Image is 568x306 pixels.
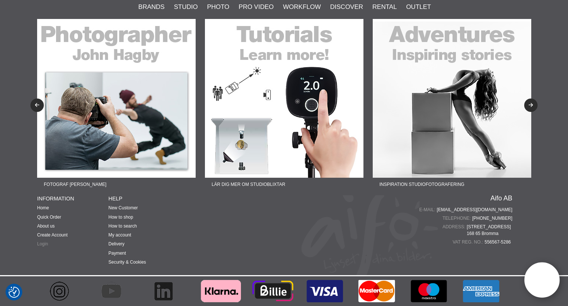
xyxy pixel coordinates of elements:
h4: HELP [108,195,180,202]
img: MasterCard [356,276,397,306]
a: New Customer [108,205,138,210]
img: Klarna [200,276,241,306]
a: Login [37,241,48,247]
a: Aifo AB [490,195,512,202]
img: Ad:22-08F banner-sidfot-john.jpg [37,19,196,178]
h4: INFORMATION [37,195,108,202]
a: Outlet [406,2,431,12]
a: Ad:22-01F banner-sidfot-tutorials.jpgLär dig mer om studioblixtar [205,19,363,191]
button: Consent Preferences [9,286,20,299]
img: Aifo - YouTube [100,276,123,306]
span: Lär dig mer om studioblixtar [205,178,292,191]
button: Next [524,99,538,112]
a: Discover [330,2,363,12]
a: Workflow [283,2,321,12]
span: VAT reg. no.: [453,239,484,245]
span: Fotograf [PERSON_NAME] [37,178,113,191]
img: American Express [460,276,501,306]
a: Home [37,205,49,210]
a: Quick Order [37,215,61,220]
a: Ad:22-02F banner-sidfot-adventures.jpgInspiration Studiofotografering [373,19,531,191]
img: Aifo - Instagram [48,276,71,306]
a: Brands [138,2,165,12]
a: Delivery [108,241,124,247]
span: E-mail: [419,206,437,213]
a: Rental [372,2,397,12]
img: Maestro [408,276,449,306]
a: Create Account [37,232,68,238]
img: Ad:22-02F banner-sidfot-adventures.jpg [373,19,531,178]
img: Billie [252,276,293,306]
a: About us [37,223,55,229]
a: [PHONE_NUMBER] [472,215,512,222]
a: Photo [207,2,229,12]
a: How to search [108,223,137,229]
img: Ad:22-01F banner-sidfot-tutorials.jpg [205,19,363,178]
button: Previous [30,99,44,112]
a: Pro Video [239,2,274,12]
a: Security & Cookies [108,260,146,265]
span: Address: [443,223,467,230]
a: Aifo - YouTube [89,276,141,306]
a: [EMAIL_ADDRESS][DOMAIN_NAME] [437,206,512,213]
a: My account [108,232,131,238]
img: Revisit consent button [9,287,20,298]
span: Inspiration Studiofotografering [373,178,471,191]
a: Aifo - Linkedin [141,276,193,306]
a: Payment [108,251,126,256]
img: Aifo - Linkedin [152,276,174,306]
span: Telephone: [443,215,472,222]
a: Studio [174,2,198,12]
a: Ad:22-08F banner-sidfot-john.jpgFotograf [PERSON_NAME] [37,19,196,191]
span: 556567-5286 [484,239,512,245]
img: Visa [304,276,345,306]
a: How to shop [108,215,133,220]
a: Aifo - Instagram [37,276,89,306]
span: [STREET_ADDRESS] 168 65 Bromma [467,223,512,237]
